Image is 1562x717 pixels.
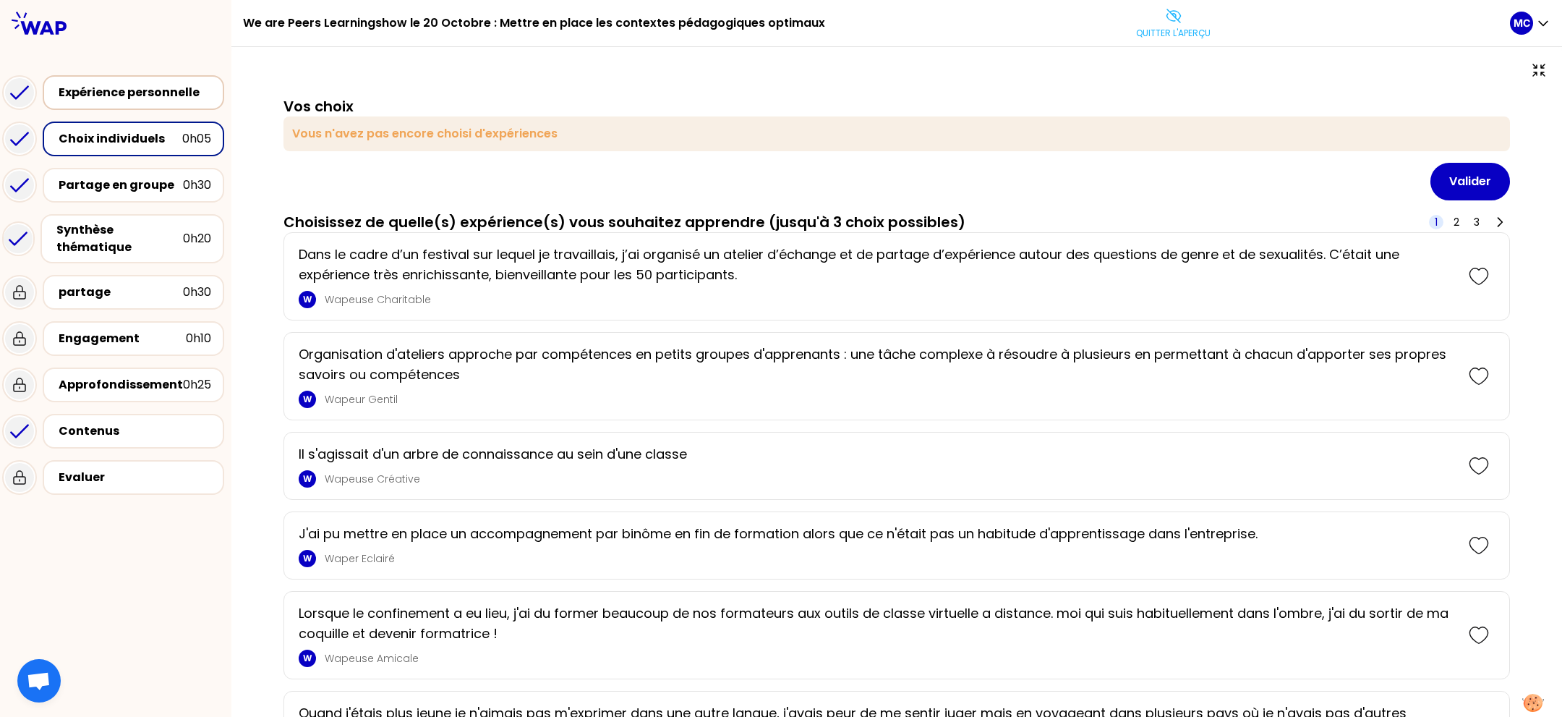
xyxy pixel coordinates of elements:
button: MC [1510,12,1550,35]
div: Choix individuels [59,130,182,148]
button: Valider [1430,163,1510,200]
div: partage [59,284,183,301]
p: Wapeur Gentil [325,392,1454,407]
p: W [303,653,312,664]
div: Partage en groupe [59,177,183,194]
div: Contenus [59,423,211,440]
p: W [303,553,312,564]
p: Lorsque le confinement a eu lieu, j'ai du former beaucoup de nos formateurs aux outils de classe ... [299,603,1454,644]
div: 0h10 [186,330,211,347]
p: Quitter l'aperçu [1136,27,1211,39]
div: 0h20 [183,230,211,247]
p: W [303,473,312,485]
button: Quitter l'aperçu [1130,1,1216,45]
div: 0h30 [183,177,211,194]
p: Il s'agissait d'un arbre de connaissance au sein d'une classe [299,444,1454,464]
a: Ouvrir le chat [17,659,61,703]
div: Evaluer [59,469,211,486]
p: Wapeuse Créative [325,472,1454,486]
div: Approfondissement [59,376,183,394]
div: Engagement [59,330,186,347]
p: Waper Eclairé [325,551,1454,566]
p: Organisation d'ateliers approche par compétences en petits groupes d'apprenants : une tâche compl... [299,344,1454,385]
div: 0h25 [183,376,211,394]
h3: Choisissez de quelle(s) expérience(s) vous souhaitez apprendre (jusqu'à 3 choix possibles) [283,212,965,232]
p: MC [1514,16,1530,30]
span: 2 [1454,215,1459,229]
p: W [303,294,312,305]
div: 0h30 [183,284,211,301]
div: 0h05 [182,130,211,148]
div: Expérience personnelle [59,84,211,101]
p: Dans le cadre d’un festival sur lequel je travaillais, j’ai organisé un atelier d’échange et de p... [299,245,1454,285]
p: W [303,394,312,405]
p: Wapeuse Charitable [325,292,1454,307]
span: 1 [1435,215,1438,229]
h3: Vos choix [283,96,354,116]
p: Wapeuse Amicale [325,651,1454,666]
p: J'ai pu mettre en place un accompagnement par binôme en fin de formation alors que ce n'était pas... [299,524,1454,544]
div: Synthèse thématique [56,221,182,256]
span: 3 [1474,215,1480,229]
div: Vous n'avez pas encore choisi d'expériences [283,116,1510,151]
